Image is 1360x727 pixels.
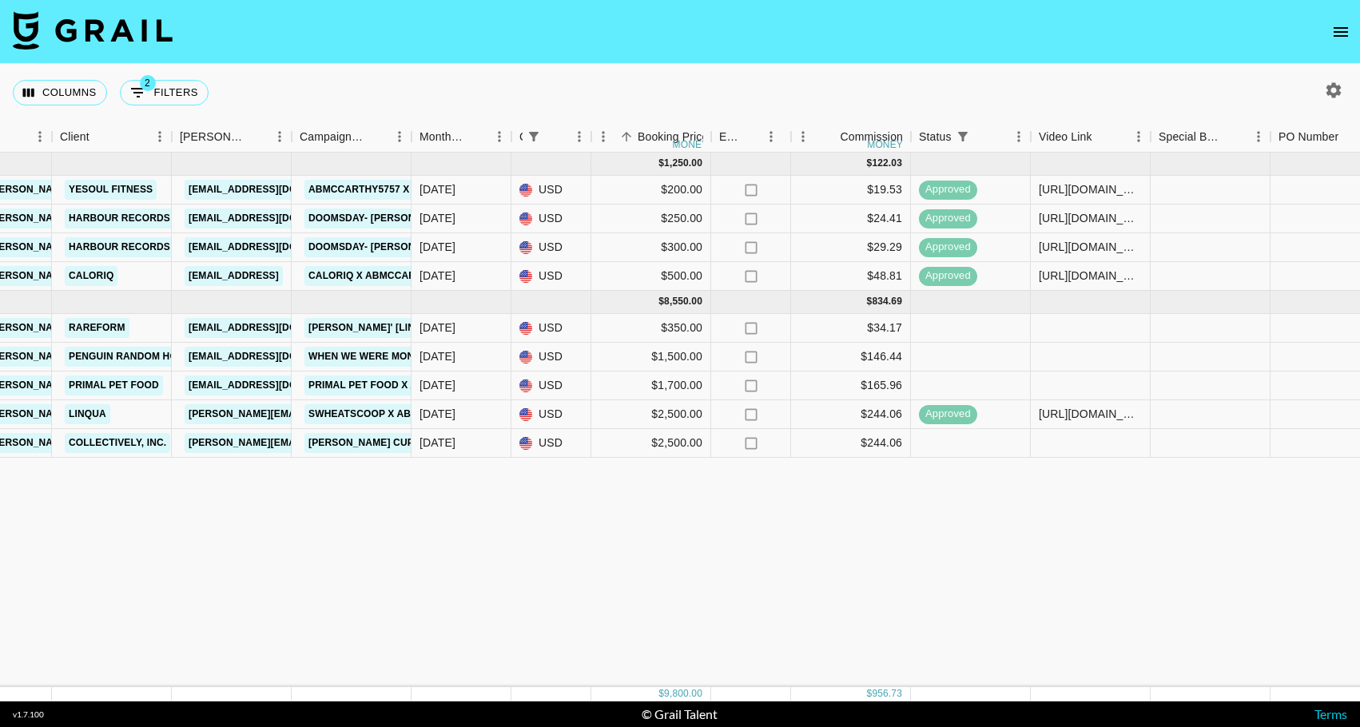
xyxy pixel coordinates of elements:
[1039,239,1142,255] div: https://www.tiktok.com/@__nursejo__/video/7528125898789375287
[872,687,902,701] div: 956.73
[511,314,591,343] div: USD
[304,237,456,257] a: Doomsday- [PERSON_NAME]
[487,125,511,149] button: Menu
[1039,406,1142,422] div: https://www.tiktok.com/@abmccarthy5757/video/7532179669664222478?is_from_webapp=1&sender_device=p...
[615,125,638,148] button: Sort
[511,176,591,205] div: USD
[591,400,711,429] div: $2,500.00
[658,295,664,308] div: $
[872,157,902,170] div: 122.03
[1159,121,1224,153] div: Special Booking Type
[791,176,911,205] div: $19.53
[919,121,952,153] div: Status
[148,125,172,149] button: Menu
[245,125,268,148] button: Sort
[511,343,591,371] div: USD
[65,266,117,286] a: CaloriQ
[638,121,708,153] div: Booking Price
[791,371,911,400] div: $165.96
[1151,121,1271,153] div: Special Booking Type
[591,343,711,371] div: $1,500.00
[511,262,591,291] div: USD
[1278,121,1338,153] div: PO Number
[872,295,902,308] div: 834.69
[840,121,903,153] div: Commission
[791,429,911,458] div: $244.06
[1039,268,1142,284] div: https://www.tiktok.com/@abmccarthy5757/video/7527079094928805133
[304,318,537,338] a: [PERSON_NAME]' [Linger] x Bfreezybooks
[120,80,209,105] button: Show filters
[791,314,911,343] div: $34.17
[172,121,292,153] div: Booker
[420,181,455,197] div: Jul '25
[420,435,455,451] div: Aug '25
[292,121,412,153] div: Campaign (Type)
[511,205,591,233] div: USD
[567,125,591,149] button: Menu
[591,205,711,233] div: $250.00
[867,157,873,170] div: $
[65,318,129,338] a: Rareform
[304,209,456,228] a: Doomsday- [PERSON_NAME]
[817,125,840,148] button: Sort
[304,433,519,453] a: [PERSON_NAME] Cups x [PERSON_NAME]
[591,176,711,205] div: $200.00
[664,157,702,170] div: 1,250.00
[65,347,201,367] a: Penguin Random House
[185,180,364,200] a: [EMAIL_ADDRESS][DOMAIN_NAME]
[919,211,977,226] span: approved
[1314,706,1347,721] a: Terms
[28,125,52,149] button: Menu
[60,121,89,153] div: Client
[52,121,172,153] div: Client
[791,262,911,291] div: $48.81
[919,407,977,422] span: approved
[791,233,911,262] div: $29.29
[180,121,245,153] div: [PERSON_NAME]
[300,121,365,153] div: Campaign (Type)
[268,125,292,149] button: Menu
[140,75,156,91] span: 2
[511,121,591,153] div: Currency
[304,266,461,286] a: CaloriQ X abmccarthy5757
[591,314,711,343] div: $350.00
[919,268,977,284] span: approved
[658,687,664,701] div: $
[791,125,815,149] button: Menu
[13,11,173,50] img: Grail Talent
[420,320,455,336] div: Aug '25
[591,429,711,458] div: $2,500.00
[867,687,873,701] div: $
[185,404,527,424] a: [PERSON_NAME][EMAIL_ADDRESS][PERSON_NAME][DOMAIN_NAME]
[420,210,455,226] div: Jul '25
[719,121,742,153] div: Expenses: Remove Commission?
[711,121,791,153] div: Expenses: Remove Commission?
[465,125,487,148] button: Sort
[791,205,911,233] div: $24.41
[420,239,455,255] div: Jul '25
[65,375,163,395] a: Primal Pet Food
[65,404,110,424] a: Linqua
[65,209,195,228] a: Harbour Records Ltd
[304,347,451,367] a: When we were monsters
[952,125,974,148] button: Show filters
[304,180,456,200] a: Abmccarthy5757 X YESOUL
[185,318,364,338] a: [EMAIL_ADDRESS][DOMAIN_NAME]
[185,375,364,395] a: [EMAIL_ADDRESS][DOMAIN_NAME]
[642,706,718,722] div: © Grail Talent
[673,140,709,149] div: money
[185,433,445,453] a: [PERSON_NAME][EMAIL_ADDRESS][DOMAIN_NAME]
[952,125,974,148] div: 1 active filter
[911,121,1031,153] div: Status
[185,347,364,367] a: [EMAIL_ADDRESS][DOMAIN_NAME]
[13,80,107,105] button: Select columns
[867,295,873,308] div: $
[304,404,492,424] a: sWheatscoop x Abmccarthy5757
[1039,181,1142,197] div: https://www.youtube.com/watch?v=Zwe_nAAHxKM
[523,125,545,148] button: Show filters
[511,371,591,400] div: USD
[759,125,783,149] button: Menu
[791,400,911,429] div: $244.06
[65,180,157,200] a: Yesoul Fitness
[65,433,170,453] a: Collectively, Inc.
